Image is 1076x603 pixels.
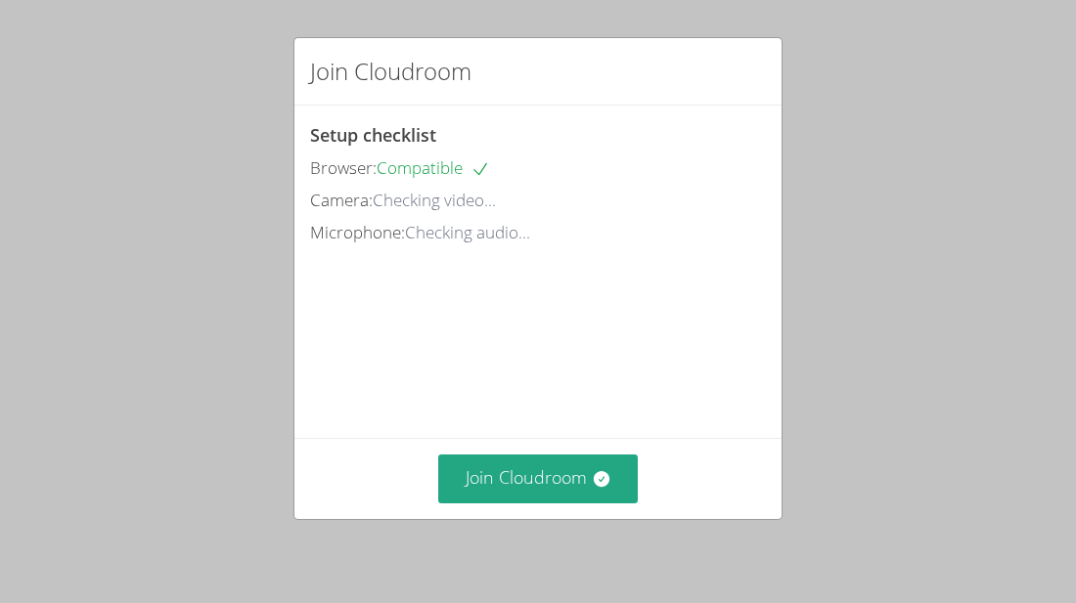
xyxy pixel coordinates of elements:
span: Browser: [310,156,377,179]
h2: Join Cloudroom [310,54,471,89]
span: Checking audio... [405,221,530,243]
span: Microphone: [310,221,405,243]
span: Checking video... [373,189,496,211]
span: Camera: [310,189,373,211]
button: Join Cloudroom [438,454,639,502]
span: Setup checklist [310,123,436,147]
span: Compatible [377,156,490,179]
